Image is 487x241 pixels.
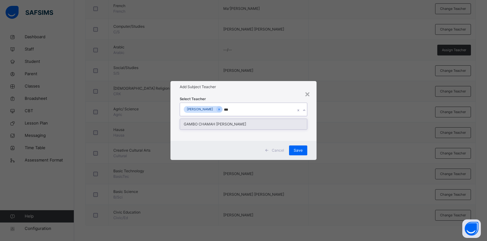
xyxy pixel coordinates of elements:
[304,87,310,100] div: ×
[462,219,481,238] button: Open asap
[180,84,307,90] h1: Add Subject Teacher
[294,148,303,153] span: Save
[184,106,216,113] div: [PERSON_NAME]
[272,148,284,153] span: Cancel
[180,96,206,102] span: Select Teacher
[180,119,307,129] div: GAMBO CHAMAH [PERSON_NAME]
